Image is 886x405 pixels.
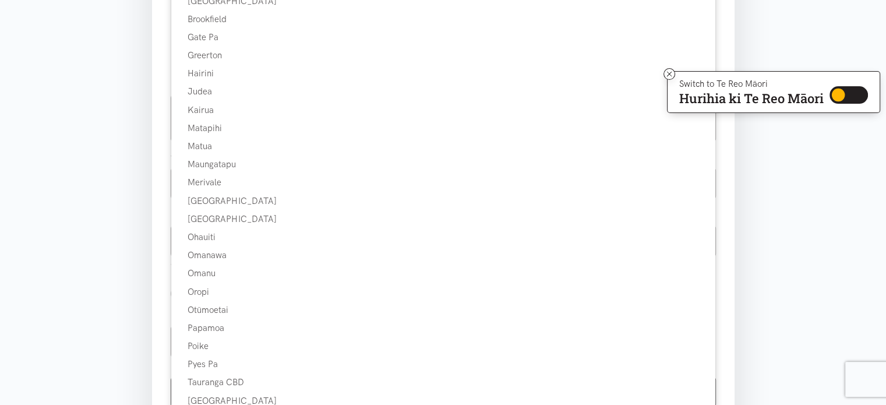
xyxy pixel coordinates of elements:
[171,248,715,262] div: Omanawa
[171,321,715,335] div: Papamoa
[171,194,715,208] div: [GEOGRAPHIC_DATA]
[171,84,715,98] div: Judea
[679,93,824,104] p: Hurihia ki Te Reo Māori
[171,157,715,171] div: Maungatapu
[171,285,715,299] div: Oropi
[171,103,715,117] div: Kairua
[679,80,824,87] p: Switch to Te Reo Māori
[171,12,715,26] div: Brookfield
[171,230,715,244] div: Ohauiti
[171,139,715,153] div: Matua
[171,303,715,317] div: Otūmoetai
[171,357,715,371] div: Pyes Pa
[171,375,715,389] div: Tauranga CBD
[171,30,715,44] div: Gate Pa
[171,66,715,80] div: Hairini
[171,339,715,353] div: Poike
[171,212,715,226] div: [GEOGRAPHIC_DATA]
[171,266,715,280] div: Omanu
[171,48,715,62] div: Greerton
[171,121,715,135] div: Matapihi
[171,175,715,189] div: Merivale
